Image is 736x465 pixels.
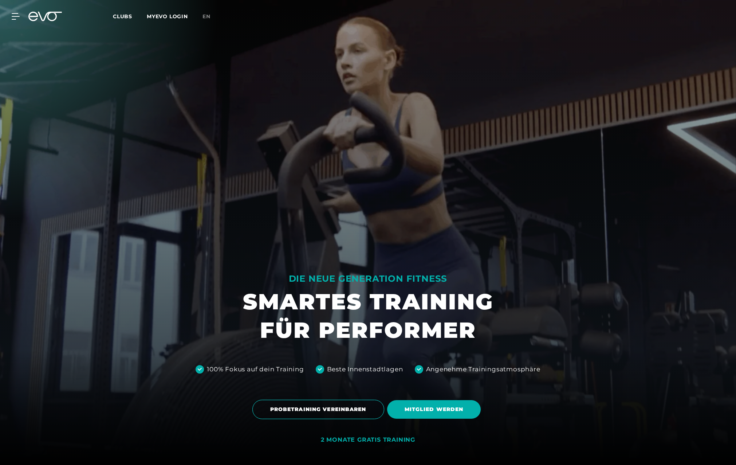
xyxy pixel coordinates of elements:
div: 100% Fokus auf dein Training [207,365,304,374]
div: Beste Innenstadtlagen [327,365,403,374]
a: Clubs [113,13,147,20]
span: Clubs [113,13,132,20]
span: en [202,13,210,20]
a: en [202,12,219,21]
a: MITGLIED WERDEN [387,395,484,424]
span: MITGLIED WERDEN [405,406,464,413]
a: MYEVO LOGIN [147,13,188,20]
a: PROBETRAINING VEREINBAREN [252,394,387,425]
div: DIE NEUE GENERATION FITNESS [243,273,493,285]
span: PROBETRAINING VEREINBAREN [270,406,366,413]
h1: SMARTES TRAINING FÜR PERFORMER [243,288,493,344]
div: Angenehme Trainingsatmosphäre [426,365,540,374]
div: 2 MONATE GRATIS TRAINING [321,436,415,444]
